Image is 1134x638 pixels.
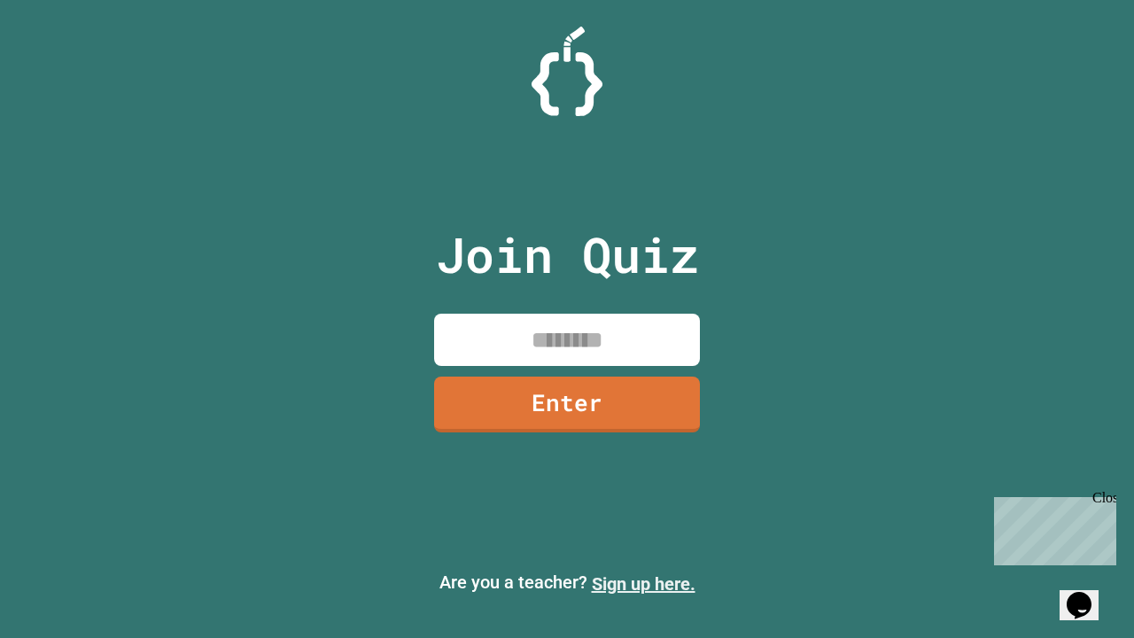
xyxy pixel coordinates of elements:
iframe: chat widget [987,490,1116,565]
a: Enter [434,377,700,432]
a: Sign up here. [592,573,695,595]
img: Logo.svg [532,27,602,116]
p: Join Quiz [436,218,699,292]
iframe: chat widget [1060,567,1116,620]
div: Chat with us now!Close [7,7,122,113]
p: Are you a teacher? [14,569,1120,597]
